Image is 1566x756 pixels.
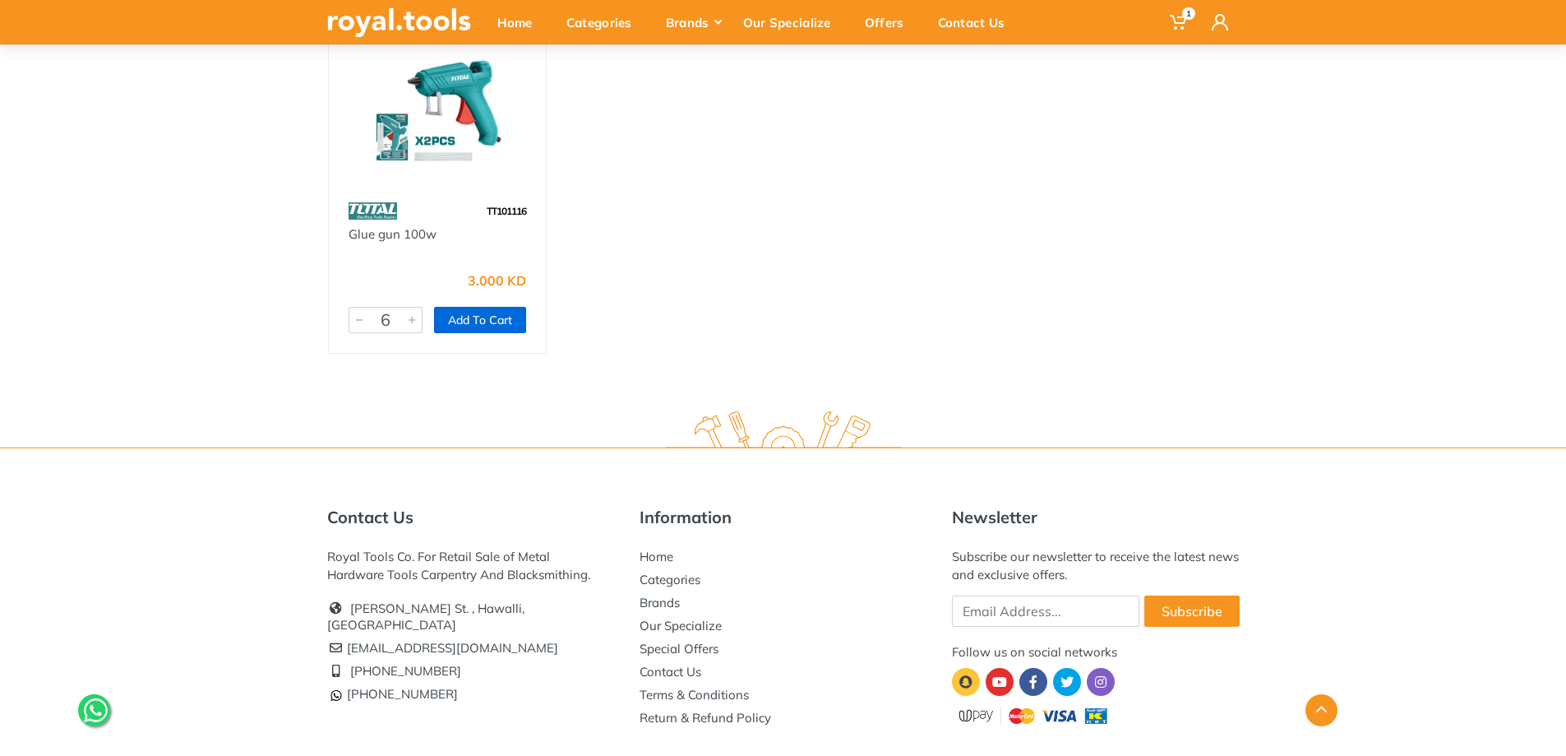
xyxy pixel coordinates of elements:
img: 86.webp [349,197,398,225]
a: Brands [640,595,680,610]
div: Follow us on social networks [952,643,1240,661]
div: Home [486,5,555,39]
a: [PERSON_NAME] St. , Hawalli, [GEOGRAPHIC_DATA] [327,601,524,633]
a: Glue gun 100w [349,226,437,242]
a: Terms & Conditions [640,687,749,703]
img: royal.tools Logo [665,411,901,457]
div: Our Specialize [732,5,853,39]
span: 1 [1182,7,1195,20]
div: 3.000 KD [468,274,526,287]
div: Brands [654,5,732,39]
div: Subscribe our newsletter to receive the latest news and exclusive offers. [952,548,1240,584]
button: Add To Cart [434,307,526,333]
div: Offers [853,5,926,39]
a: Special Offers [640,641,718,656]
input: Email Address... [952,596,1139,627]
a: Our Specialize [640,618,722,633]
a: Home [640,549,673,564]
h5: Information [640,508,927,527]
span: TT101116 [487,205,526,217]
h5: Contact Us [327,508,615,527]
img: Royal Tools - Glue gun 100w [344,39,532,180]
img: royal.tools Logo [327,8,471,37]
button: Subscribe [1144,596,1240,627]
div: Categories [555,5,654,39]
div: Royal Tools Co. For Retail Sale of Metal Hardware Tools Carpentry And Blacksmithing. [327,548,615,584]
h5: Newsletter [952,508,1240,527]
a: Contact Us [640,664,701,679]
a: [PHONE_NUMBER] [350,663,461,679]
div: Contact Us [926,5,1028,39]
a: [PHONE_NUMBER] [327,686,458,702]
li: [EMAIL_ADDRESS][DOMAIN_NAME] [327,637,615,660]
a: Categories [640,572,700,587]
